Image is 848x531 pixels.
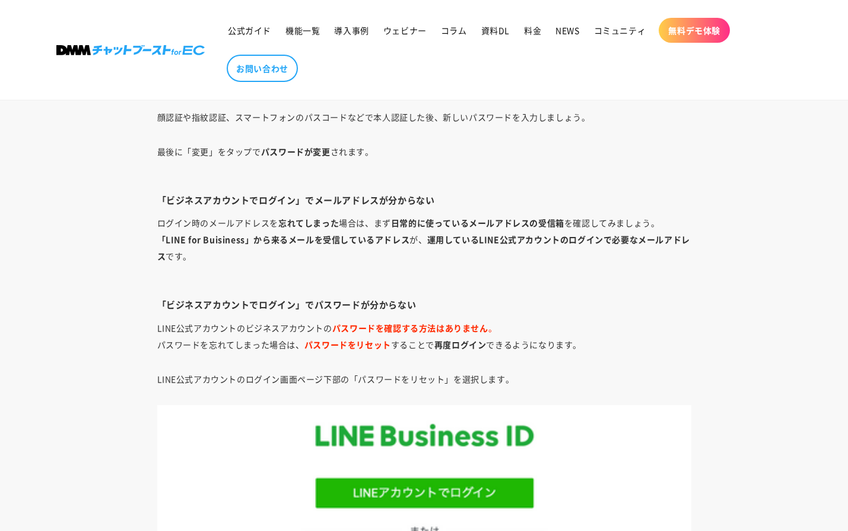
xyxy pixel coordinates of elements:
[441,25,467,36] span: コラム
[434,339,487,350] strong: 再度ログイン
[157,299,691,311] h4: 「ビジネスアカウントでログイン」でパスワードが分からない
[278,217,339,229] strong: 忘れてしまった
[304,339,391,350] strong: パスワードをリセット
[555,25,579,36] span: NEWS
[157,233,410,245] strong: 「LINE for Buisiness」から来るメールを受信しているアドレス
[157,214,691,281] p: ログイン時のメールアドレスを 場合は、まず を確認してみましょう。 が、 です。
[157,194,691,206] h4: 「ビジネスアカウントでログイン」でメールアドレスが分からない
[157,109,691,125] p: 顔認証や指紋認証、スマートフォンのパスコードなどで本人認証した後、新しいパスワードを入力しましょう。
[594,25,646,36] span: コミュニティ
[278,18,327,43] a: 機能一覧
[227,55,298,82] a: お問い合わせ
[659,18,730,43] a: 無料デモ体験
[56,45,205,55] img: 株式会社DMM Boost
[434,18,474,43] a: コラム
[157,371,691,387] p: LINE公式アカウントのログイン画面ページ下部の「パスワードをリセット」を選択します。
[228,25,271,36] span: 公式ガイド
[285,25,320,36] span: 機能一覧
[524,25,541,36] span: 料金
[332,322,497,334] span: 。
[383,25,427,36] span: ウェビナー
[668,25,720,36] span: 無料デモ体験
[236,63,288,74] span: お問い合わせ
[261,146,331,157] strong: パスワードが変更
[327,18,376,43] a: 導入事例
[157,143,691,176] p: 最後に「変更」をタップで されます。
[474,18,517,43] a: 資料DL
[587,18,653,43] a: コミュニティ
[157,320,691,353] p: LINE公式アカウントのビジネスアカウントの パスワードを忘れてしまった場合は、 することで できるようになります。
[391,217,564,229] strong: 日常的に使っているメールアドレスの受信箱
[481,25,510,36] span: 資料DL
[376,18,434,43] a: ウェビナー
[517,18,548,43] a: 料金
[334,25,369,36] span: 導入事例
[221,18,278,43] a: 公式ガイド
[548,18,586,43] a: NEWS
[332,322,488,334] strong: パスワードを確認する方法はありません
